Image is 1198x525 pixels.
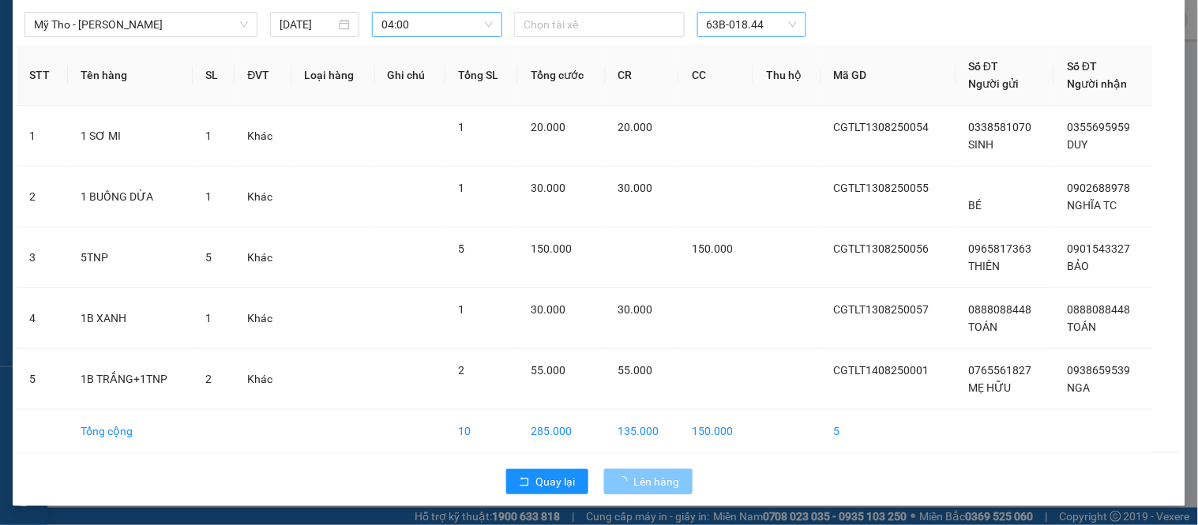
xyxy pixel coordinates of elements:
[235,349,291,410] td: Khác
[969,364,1032,377] span: 0765561827
[518,45,605,106] th: Tổng cước
[381,13,493,36] span: 04:00
[193,45,235,106] th: SL
[531,182,565,194] span: 30.000
[618,182,653,194] span: 30.000
[753,45,821,106] th: Thu hộ
[458,364,464,377] span: 2
[1067,321,1096,333] span: TOÁN
[68,227,193,288] td: 5TNP
[707,13,797,36] span: 63B-018.44
[969,303,1032,316] span: 0888088448
[969,321,998,333] span: TOÁN
[834,182,929,194] span: CGTLT1308250055
[17,106,68,167] td: 1
[506,469,588,494] button: rollbackQuay lại
[68,45,193,106] th: Tên hàng
[235,167,291,227] td: Khác
[606,410,680,453] td: 135.000
[1067,121,1130,133] span: 0355695959
[1067,260,1089,272] span: BẢO
[1067,381,1090,394] span: NGA
[235,106,291,167] td: Khác
[969,121,1032,133] span: 0338581070
[9,113,351,155] div: Chợ Gạo
[68,288,193,349] td: 1B XANH
[458,242,464,255] span: 5
[458,303,464,316] span: 1
[17,167,68,227] td: 2
[17,288,68,349] td: 4
[205,190,212,203] span: 1
[536,473,576,490] span: Quay lại
[531,121,565,133] span: 20.000
[969,138,994,151] span: SINH
[205,373,212,385] span: 2
[969,77,1020,90] span: Người gửi
[445,410,519,453] td: 10
[68,349,193,410] td: 1B TRẮNG+1TNP
[1067,199,1117,212] span: NGHĨA TC
[618,121,653,133] span: 20.000
[68,410,193,453] td: Tổng cộng
[1067,182,1130,194] span: 0902688978
[969,260,1001,272] span: THIÊN
[969,199,982,212] span: BÉ
[1067,242,1130,255] span: 0901543327
[375,45,445,106] th: Ghi chú
[17,227,68,288] td: 3
[834,242,929,255] span: CGTLT1308250056
[604,469,693,494] button: Lên hàng
[969,381,1012,394] span: MẸ HỮU
[618,364,653,377] span: 55.000
[68,167,193,227] td: 1 BUỒNG DỪA
[291,45,375,106] th: Loại hàng
[618,303,653,316] span: 30.000
[68,106,193,167] td: 1 SƠ MI
[606,45,680,106] th: CR
[205,251,212,264] span: 5
[519,476,530,489] span: rollback
[531,303,565,316] span: 30.000
[617,476,634,487] span: loading
[834,364,929,377] span: CGTLT1408250001
[1067,77,1127,90] span: Người nhận
[969,242,1032,255] span: 0965817363
[205,129,212,142] span: 1
[17,45,68,106] th: STT
[445,45,519,106] th: Tổng SL
[679,410,753,453] td: 150.000
[205,312,212,324] span: 1
[1067,303,1130,316] span: 0888088448
[17,349,68,410] td: 5
[458,121,464,133] span: 1
[821,410,956,453] td: 5
[280,16,336,33] input: 14/08/2025
[1067,138,1087,151] span: DUY
[634,473,680,490] span: Lên hàng
[458,182,464,194] span: 1
[834,121,929,133] span: CGTLT1308250054
[518,410,605,453] td: 285.000
[531,364,565,377] span: 55.000
[1067,364,1130,377] span: 0938659539
[692,242,733,255] span: 150.000
[73,75,287,103] text: CGTLT1308250057
[679,45,753,106] th: CC
[969,60,999,73] span: Số ĐT
[235,288,291,349] td: Khác
[821,45,956,106] th: Mã GD
[834,303,929,316] span: CGTLT1308250057
[1067,60,1097,73] span: Số ĐT
[531,242,572,255] span: 150.000
[235,45,291,106] th: ĐVT
[235,227,291,288] td: Khác
[34,13,248,36] span: Mỹ Tho - Hồ Chí Minh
